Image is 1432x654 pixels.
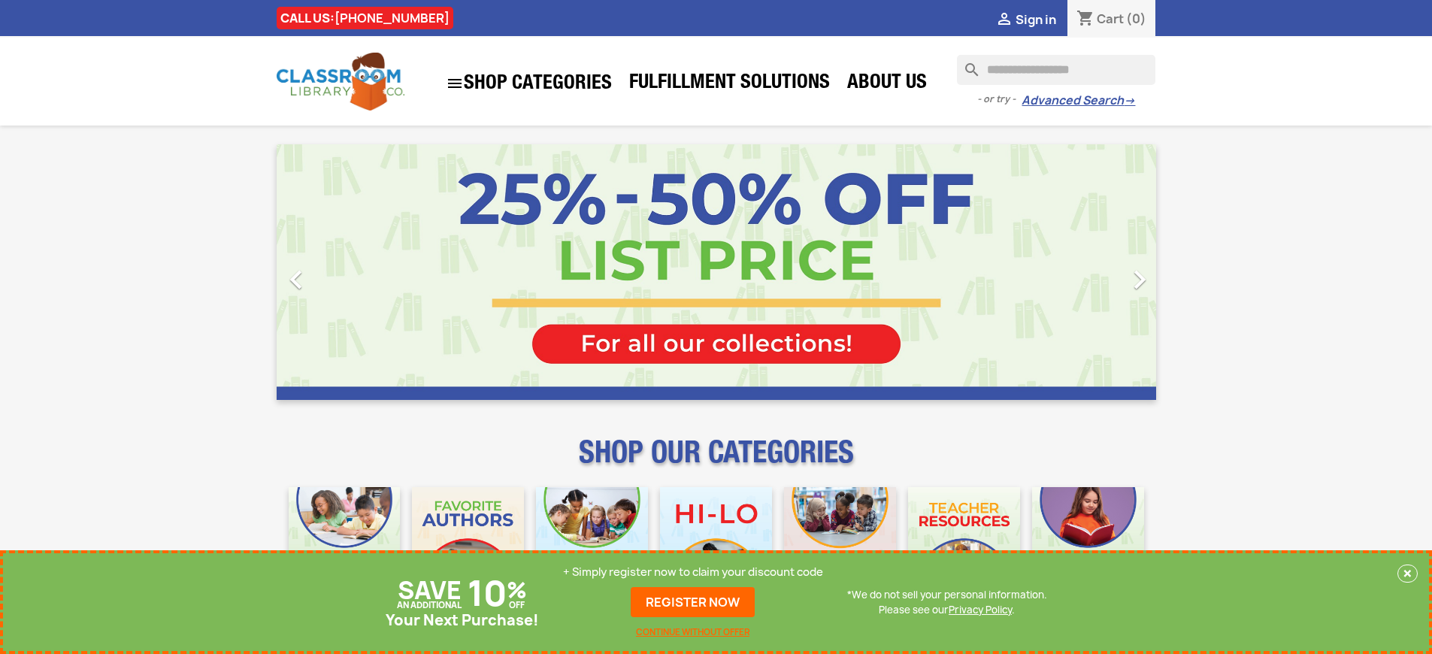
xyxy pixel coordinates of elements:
i:  [1121,261,1158,298]
input: Search [957,55,1155,85]
img: CLC_Teacher_Resources_Mobile.jpg [908,487,1020,599]
a: Advanced Search→ [1022,93,1135,108]
span: → [1124,93,1135,108]
a: Previous [277,144,409,400]
span: - or try - [977,92,1022,107]
i:  [277,261,315,298]
img: CLC_HiLo_Mobile.jpg [660,487,772,599]
i: shopping_cart [1076,11,1094,29]
div: CALL US: [277,7,453,29]
img: CLC_Phonics_And_Decodables_Mobile.jpg [536,487,648,599]
ul: Carousel container [277,144,1156,400]
span: Cart [1097,11,1124,27]
a: Fulfillment Solutions [622,69,837,99]
a:  Sign in [995,11,1056,28]
a: SHOP CATEGORIES [438,67,619,100]
img: CLC_Favorite_Authors_Mobile.jpg [412,487,524,599]
span: Sign in [1016,11,1056,28]
a: [PHONE_NUMBER] [335,10,450,26]
i: search [957,55,975,73]
i:  [995,11,1013,29]
a: About Us [840,69,934,99]
img: CLC_Fiction_Nonfiction_Mobile.jpg [784,487,896,599]
img: Classroom Library Company [277,53,404,111]
p: SHOP OUR CATEGORIES [277,448,1156,475]
img: CLC_Dyslexia_Mobile.jpg [1032,487,1144,599]
i:  [446,74,464,92]
span: (0) [1126,11,1146,27]
a: Next [1024,144,1156,400]
img: CLC_Bulk_Mobile.jpg [289,487,401,599]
